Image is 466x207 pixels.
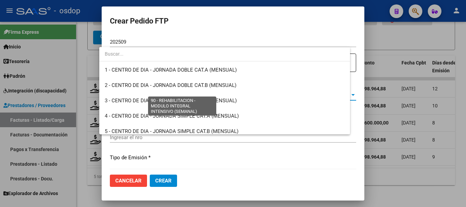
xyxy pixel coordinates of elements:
[105,128,238,134] span: 5 - CENTRO DE DIA - JORNADA SIMPLE CAT.B (MENSUAL)
[105,113,239,119] span: 4 - CENTRO DE DIA - JORNADA SIMPLE CAT.A (MENSUAL)
[105,98,237,104] span: 3 - CENTRO DE DIA - JORNADA DOBLE CAT.C (MENSUAL)
[99,47,350,61] input: dropdown search
[105,82,236,88] span: 2 - CENTRO DE DIA - JORNADA DOBLE CAT.B (MENSUAL)
[105,67,237,73] span: 1 - CENTRO DE DIA - JORNADA DOBLE CAT.A (MENSUAL)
